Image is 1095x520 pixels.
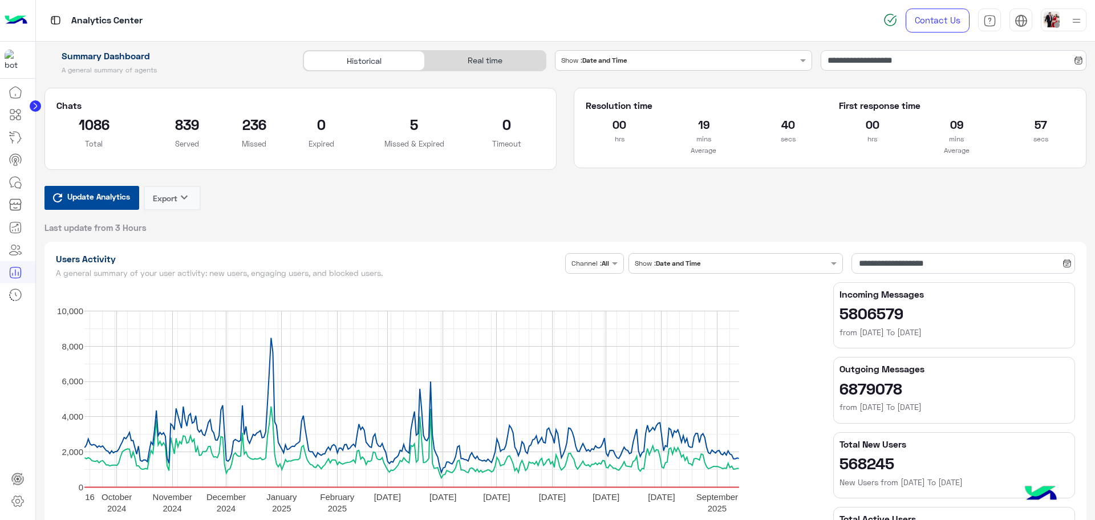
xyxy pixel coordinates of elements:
a: tab [978,9,1001,32]
h2: 19 [670,115,737,133]
h2: 5806579 [839,304,1069,322]
h5: Outgoing Messages [839,363,1069,375]
p: Served [149,138,225,149]
a: Contact Us [906,9,970,32]
text: 2024 [163,503,181,513]
text: 10,000 [57,306,83,315]
h2: 5 [376,115,452,133]
h2: 568245 [839,454,1069,472]
button: Update Analytics [44,186,139,210]
p: Analytics Center [71,13,143,29]
h2: 6879078 [839,379,1069,397]
text: February [320,491,355,501]
h2: 0 [469,115,545,133]
text: November [152,491,192,501]
p: Total [56,138,132,149]
div: Real time [425,51,546,71]
text: 16 [85,491,95,501]
h5: Incoming Messages [839,289,1069,300]
i: keyboard_arrow_down [177,190,191,204]
text: 6,000 [62,376,83,386]
h6: from [DATE] To [DATE] [839,401,1069,413]
h5: Total New Users [839,438,1069,450]
h2: 09 [923,115,990,133]
img: 1403182699927242 [5,50,25,70]
text: December [206,491,245,501]
p: mins [670,133,737,145]
h2: 00 [586,115,653,133]
img: hulul-logo.png [1021,474,1061,514]
text: 2025 [327,503,346,513]
h2: 236 [242,115,266,133]
text: January [266,491,297,501]
b: Date and Time [582,56,627,64]
h2: 00 [839,115,906,133]
img: profile [1069,14,1084,28]
p: Timeout [469,138,545,149]
text: 0 [78,482,83,491]
img: Logo [5,9,27,32]
img: userImage [1044,11,1060,27]
text: October [101,491,131,501]
span: Last update from 3 Hours [44,222,147,233]
h2: 839 [149,115,225,133]
text: 8,000 [62,341,83,351]
text: 2,000 [62,446,83,456]
p: Expired [283,138,359,149]
h2: 1086 [56,115,132,133]
text: [DATE] [429,491,456,501]
p: hrs [586,133,653,145]
img: spinner [883,13,897,27]
text: [DATE] [483,491,510,501]
p: hrs [839,133,906,145]
text: [DATE] [592,491,619,501]
text: 2024 [107,503,125,513]
p: secs [755,133,822,145]
h5: Chats [56,100,545,111]
span: Update Analytics [64,189,133,204]
h6: from [DATE] To [DATE] [839,327,1069,338]
b: Date and Time [656,259,700,267]
text: 2024 [216,503,235,513]
text: [DATE] [538,491,565,501]
h5: A general summary of your user activity: new users, engaging users, and blocked users. [56,269,561,278]
b: All [602,259,609,267]
img: tab [48,13,63,27]
p: Missed & Expired [376,138,452,149]
text: 4,000 [62,412,83,421]
div: Historical [303,51,424,71]
h5: First response time [839,100,1074,111]
h1: Users Activity [56,253,561,265]
h2: 0 [283,115,359,133]
h2: 57 [1007,115,1074,133]
p: secs [1007,133,1074,145]
h2: 40 [755,115,822,133]
h1: Summary Dashboard [44,50,290,62]
text: September [696,491,737,501]
text: [DATE] [648,491,675,501]
button: Exportkeyboard_arrow_down [144,186,201,210]
p: mins [923,133,990,145]
p: Average [839,145,1074,156]
text: [DATE] [374,491,400,501]
p: Missed [242,138,266,149]
h5: Resolution time [586,100,821,111]
text: 2025 [707,503,726,513]
text: 2025 [272,503,291,513]
h5: A general summary of agents [44,66,290,75]
img: tab [1015,14,1028,27]
h6: New Users from [DATE] To [DATE] [839,477,1069,488]
p: Average [586,145,821,156]
img: tab [983,14,996,27]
